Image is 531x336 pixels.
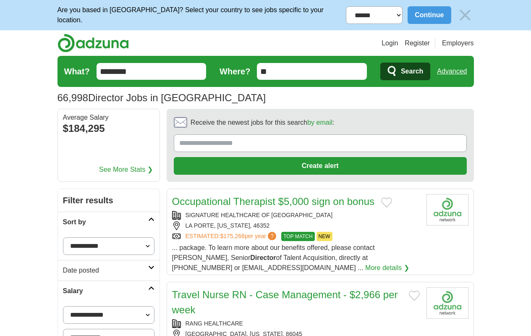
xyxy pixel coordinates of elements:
[58,212,160,232] a: Sort by
[58,260,160,281] a: Date posted
[405,38,430,48] a: Register
[401,63,423,80] span: Search
[317,232,332,241] span: NEW
[63,121,154,136] div: $184,295
[365,263,409,273] a: More details ❯
[382,38,398,48] a: Login
[63,217,148,227] h2: Sort by
[172,211,420,220] div: SIGNATURE HEALTHCARE OF [GEOGRAPHIC_DATA]
[172,244,375,271] span: ... package. To learn more about our benefits offered, please contact [PERSON_NAME], Senior of Ta...
[58,281,160,301] a: Salary
[63,265,148,276] h2: Date posted
[442,38,474,48] a: Employers
[426,287,468,319] img: Company logo
[437,63,467,80] a: Advanced
[426,194,468,226] img: Company logo
[58,189,160,212] h2: Filter results
[186,232,278,241] a: ESTIMATED:$175,268per year?
[380,63,430,80] button: Search
[64,65,90,78] label: What?
[172,196,375,207] a: Occupational Therapist $5,000 sign on bonus
[307,119,332,126] a: by email
[191,118,334,128] span: Receive the newest jobs for this search :
[58,90,88,105] span: 66,998
[58,5,346,25] p: Are you based in [GEOGRAPHIC_DATA]? Select your country to see jobs specific to your location.
[250,254,276,261] strong: Director
[63,114,154,121] div: Average Salary
[408,6,451,24] button: Continue
[456,6,474,24] img: icon_close_no_bg.svg
[409,291,420,301] button: Add to favorite jobs
[381,197,392,207] button: Add to favorite jobs
[99,165,153,175] a: See More Stats ❯
[172,319,420,328] div: RANG HEALTHCARE
[220,65,250,78] label: Where?
[172,289,398,315] a: Travel Nurse RN - Case Management - $2,966 per week
[63,286,148,296] h2: Salary
[58,92,266,103] h1: Director Jobs in [GEOGRAPHIC_DATA]
[281,232,314,241] span: TOP MATCH
[268,232,276,240] span: ?
[58,34,129,52] img: Adzuna logo
[174,157,467,175] button: Create alert
[220,233,244,239] span: $175,268
[172,221,420,230] div: LA PORTE, [US_STATE], 46352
